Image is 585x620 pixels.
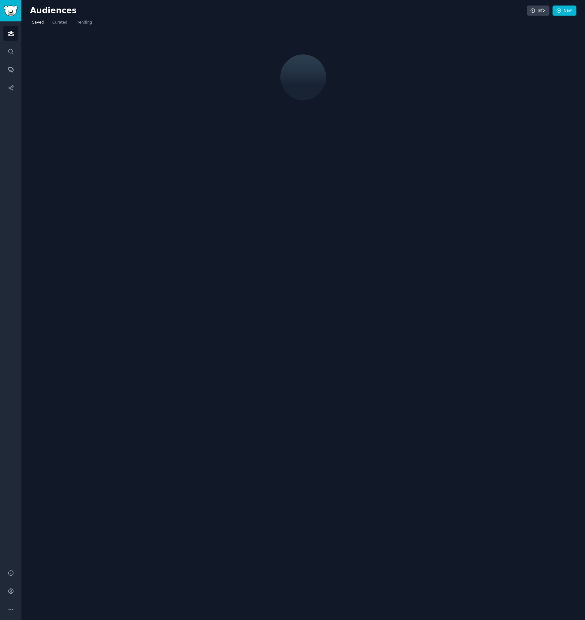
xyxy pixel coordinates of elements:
[74,18,94,30] a: Trending
[553,6,576,16] a: New
[4,6,18,16] img: GummySearch logo
[527,6,549,16] a: Info
[52,20,67,25] span: Curated
[30,6,527,16] h2: Audiences
[30,18,46,30] a: Saved
[76,20,92,25] span: Trending
[50,18,70,30] a: Curated
[32,20,44,25] span: Saved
